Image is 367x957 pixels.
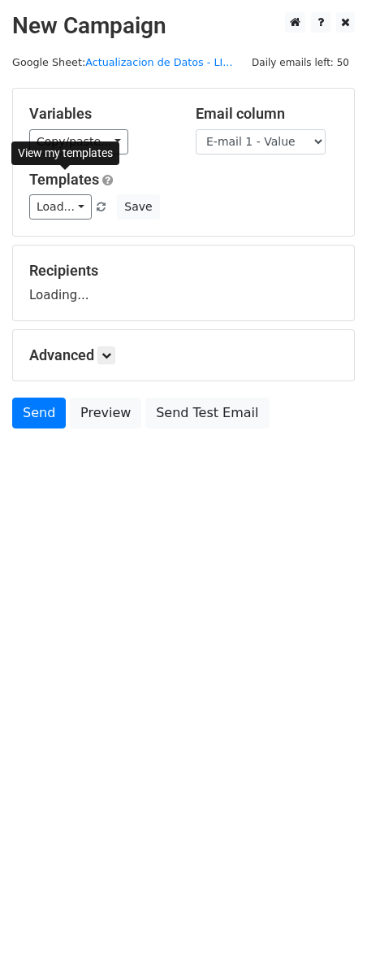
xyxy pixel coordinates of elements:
div: Loading... [29,262,338,304]
small: Google Sheet: [12,56,232,68]
a: Templates [29,171,99,188]
div: View my templates [11,141,119,165]
h5: Variables [29,105,171,123]
h2: New Campaign [12,12,355,40]
h5: Recipients [29,262,338,280]
h5: Advanced [29,346,338,364]
span: Daily emails left: 50 [246,54,355,72]
a: Preview [70,398,141,428]
a: Load... [29,194,92,220]
a: Actualizacion de Datos - LI... [85,56,232,68]
a: Send [12,398,66,428]
button: Save [117,194,159,220]
a: Send Test Email [145,398,269,428]
h5: Email column [196,105,338,123]
a: Daily emails left: 50 [246,56,355,68]
a: Copy/paste... [29,129,128,154]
